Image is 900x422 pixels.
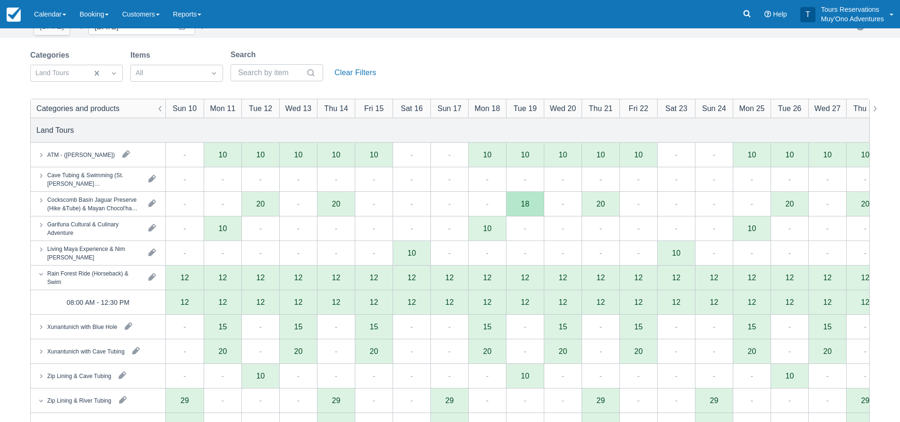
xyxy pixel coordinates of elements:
div: 12 [861,298,870,306]
div: - [713,173,715,185]
div: - [297,173,300,185]
div: - [297,223,300,234]
div: - [373,395,375,406]
div: 12 [180,298,189,306]
div: 10 [786,151,794,158]
div: - [411,198,413,209]
div: - [335,223,337,234]
div: 10 [219,151,227,158]
div: - [751,247,753,258]
div: - [751,395,753,406]
div: 10 [748,224,756,232]
div: Sun 17 [437,103,462,114]
div: - [411,395,413,406]
div: 12 [823,298,832,306]
img: checkfront-main-nav-mini-logo.png [7,8,21,22]
div: 20 [219,347,227,355]
div: 10 [257,372,265,379]
div: 12 [446,274,454,281]
div: 12 [733,290,771,315]
div: Fri 22 [629,103,648,114]
div: 20 [823,347,832,355]
div: 12 [597,274,605,281]
div: Garifuna Cultural & Culinary Adventure [47,220,141,237]
div: - [222,370,224,381]
div: - [259,173,262,185]
div: - [259,345,262,357]
div: - [789,321,791,332]
div: 12 [180,274,189,281]
div: - [486,247,489,258]
div: - [600,370,602,381]
button: Clear Filters [331,64,380,81]
div: 15 [370,323,378,330]
div: Mon 25 [739,103,765,114]
div: - [448,345,451,357]
div: 12 [370,298,378,306]
div: 29 [710,396,719,404]
div: 20 [370,347,378,355]
div: - [335,173,337,185]
div: - [713,149,715,160]
div: - [297,198,300,209]
div: - [826,198,829,209]
div: Mon 18 [475,103,500,114]
div: - [826,370,829,381]
div: 12 [294,298,303,306]
div: 12 [672,274,681,281]
div: 15 [748,323,756,330]
div: 20 [257,200,265,207]
div: 12 [786,274,794,281]
div: - [411,345,413,357]
div: - [524,173,526,185]
div: 12 [619,290,657,315]
div: - [826,395,829,406]
div: 12 [219,298,227,306]
div: - [562,223,564,234]
div: 12 [808,290,846,315]
div: 10 [634,151,643,158]
div: - [713,321,715,332]
div: - [335,345,337,357]
div: 20 [483,347,492,355]
div: Fri 15 [364,103,384,114]
div: - [373,198,375,209]
div: 10 [521,372,530,379]
div: - [789,345,791,357]
div: - [713,223,715,234]
div: Thu 14 [324,103,348,114]
div: 12 [582,290,619,315]
div: ATM - ([PERSON_NAME]) [47,150,115,159]
span: Dropdown icon [209,69,219,78]
i: Help [764,11,771,17]
div: - [448,247,451,258]
div: - [562,173,564,185]
div: - [448,149,451,160]
div: - [713,198,715,209]
div: 12 [521,274,530,281]
div: 12 [332,274,341,281]
div: - [183,198,186,209]
div: 12 [559,298,567,306]
div: 29 [332,396,341,404]
div: Tue 26 [778,103,802,114]
input: Search by item [238,64,304,81]
div: - [826,223,829,234]
div: - [373,247,375,258]
div: 10 [219,224,227,232]
div: 29 [180,396,189,404]
div: - [524,223,526,234]
div: 12 [823,274,832,281]
div: - [826,173,829,185]
div: 15 [219,323,227,330]
div: - [297,247,300,258]
div: 20 [861,200,870,207]
div: Mon 11 [210,103,236,114]
div: 10 [672,249,681,257]
div: Tue 12 [249,103,273,114]
div: 29 [446,396,454,404]
div: 12 [506,290,544,315]
div: T [800,7,815,22]
div: 12 [657,290,695,315]
div: - [600,247,602,258]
